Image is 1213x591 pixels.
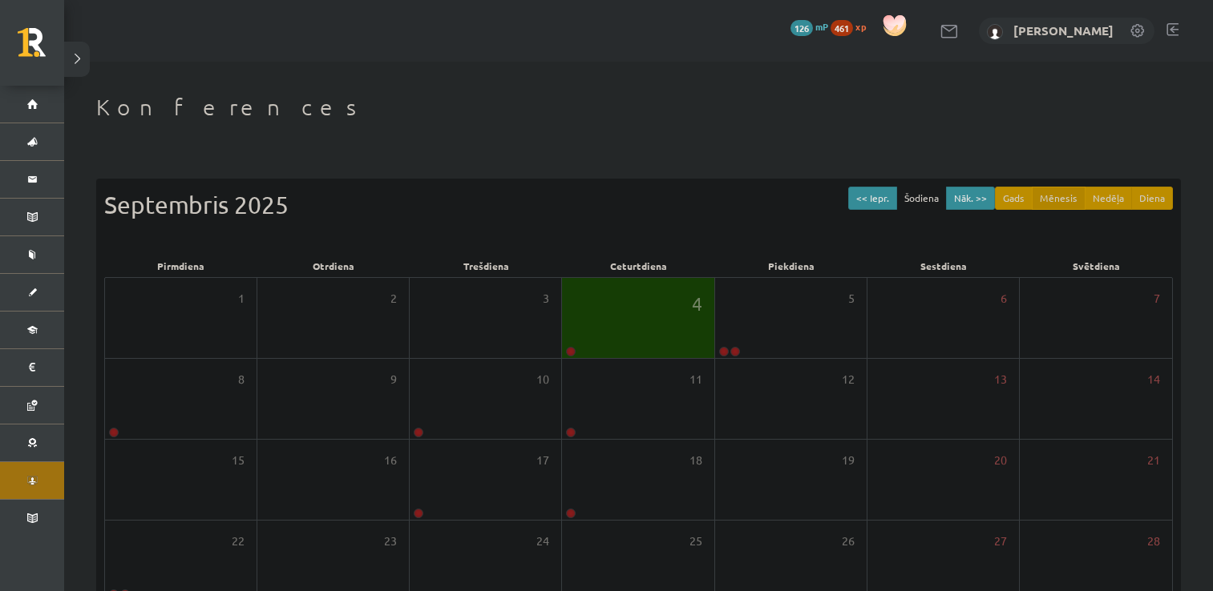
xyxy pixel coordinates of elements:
span: 21 [1147,452,1160,469]
span: 14 [1147,371,1160,388]
span: 15 [232,452,245,469]
span: 13 [994,371,1007,388]
button: Gads [995,187,1033,210]
div: Trešdiena [410,255,562,277]
span: 126 [790,20,813,36]
span: 24 [536,533,549,550]
span: 20 [994,452,1007,469]
span: 18 [689,452,702,469]
div: Piekdiena [715,255,867,277]
button: Diena [1131,187,1173,210]
div: Septembris 2025 [104,187,1173,223]
span: 3 [543,290,549,308]
span: 2 [390,290,397,308]
span: 10 [536,371,549,388]
span: 19 [842,452,855,469]
span: xp [855,20,866,33]
span: 4 [692,290,702,317]
span: 6 [1001,290,1007,308]
span: 12 [842,371,855,388]
span: 22 [232,533,245,550]
div: Svētdiena [1021,255,1173,277]
button: Nedēļa [1085,187,1132,210]
span: 16 [384,452,397,469]
div: Otrdiena [257,255,409,277]
span: 25 [689,533,702,550]
span: 17 [536,452,549,469]
a: [PERSON_NAME] [1013,22,1114,38]
span: 8 [238,371,245,388]
span: 26 [842,533,855,550]
button: Šodiena [896,187,947,210]
span: mP [815,20,828,33]
span: 9 [390,371,397,388]
div: Sestdiena [867,255,1020,277]
button: << Iepr. [848,187,897,210]
div: Ceturtdiena [562,255,714,277]
h1: Konferences [96,94,1181,121]
a: 126 mP [790,20,828,33]
span: 23 [384,533,397,550]
div: Pirmdiena [104,255,257,277]
a: Rīgas 1. Tālmācības vidusskola [18,28,64,68]
span: 461 [831,20,853,36]
span: 7 [1154,290,1160,308]
span: 5 [848,290,855,308]
button: Mēnesis [1032,187,1086,210]
span: 28 [1147,533,1160,550]
span: 27 [994,533,1007,550]
img: Meldra Mežvagare [987,24,1003,40]
span: 1 [238,290,245,308]
span: 11 [689,371,702,388]
a: 461 xp [831,20,874,33]
button: Nāk. >> [946,187,995,210]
